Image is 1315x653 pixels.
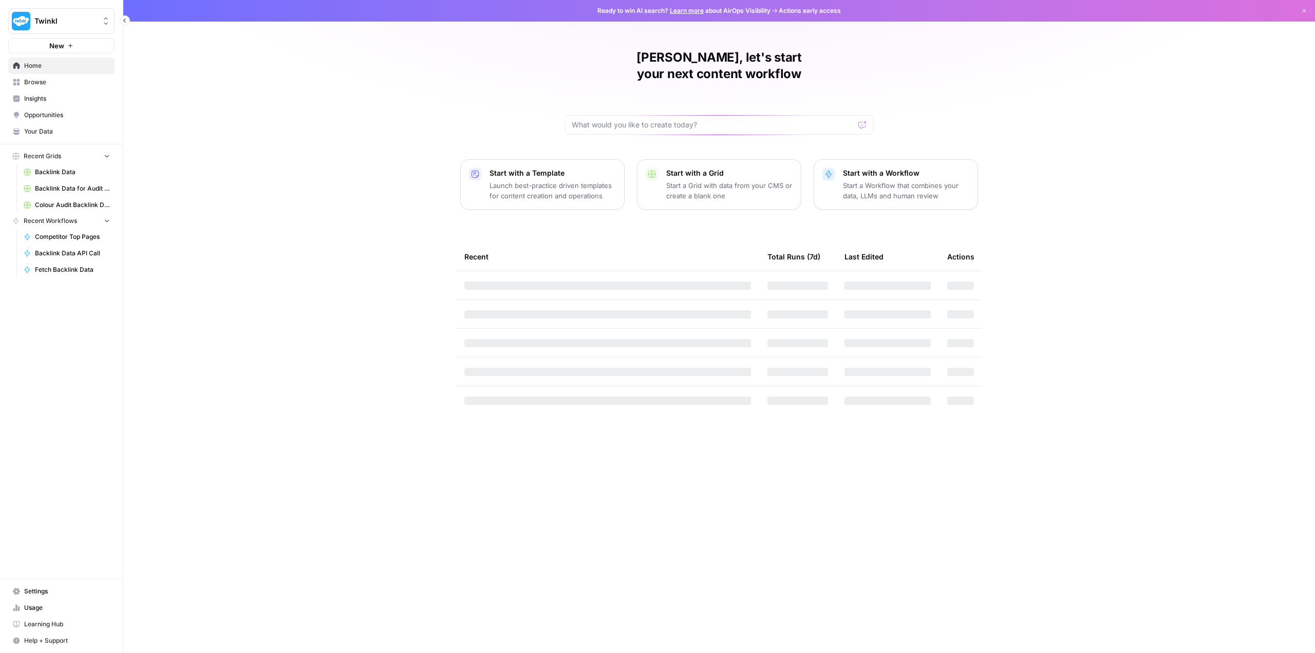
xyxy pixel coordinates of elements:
[8,58,115,74] a: Home
[8,38,115,53] button: New
[35,200,110,210] span: Colour Audit Backlink Data
[565,49,873,82] h1: [PERSON_NAME], let's start your next content workflow
[490,168,616,178] p: Start with a Template
[8,213,115,229] button: Recent Workflows
[19,262,115,278] a: Fetch Backlink Data
[490,180,616,201] p: Launch best-practice driven templates for content creation and operations
[24,94,110,103] span: Insights
[464,242,751,271] div: Recent
[8,616,115,632] a: Learning Hub
[35,232,110,241] span: Competitor Top Pages
[12,12,30,30] img: Twinkl Logo
[597,6,771,15] span: Ready to win AI search? about AirOps Visibility
[572,120,854,130] input: What would you like to create today?
[24,61,110,70] span: Home
[19,245,115,262] a: Backlink Data API Call
[767,242,820,271] div: Total Runs (7d)
[49,41,64,51] span: New
[8,107,115,123] a: Opportunities
[8,148,115,164] button: Recent Grids
[637,159,801,210] button: Start with a GridStart a Grid with data from your CMS or create a blank one
[34,16,97,26] span: Twinkl
[24,620,110,629] span: Learning Hub
[8,632,115,649] button: Help + Support
[19,229,115,245] a: Competitor Top Pages
[19,180,115,197] a: Backlink Data for Audit Grid
[35,184,110,193] span: Backlink Data for Audit Grid
[666,180,793,201] p: Start a Grid with data from your CMS or create a blank one
[779,6,841,15] span: Actions early access
[24,152,61,161] span: Recent Grids
[24,216,77,226] span: Recent Workflows
[814,159,978,210] button: Start with a WorkflowStart a Workflow that combines your data, LLMs and human review
[8,74,115,90] a: Browse
[8,583,115,600] a: Settings
[844,242,884,271] div: Last Edited
[670,7,704,14] a: Learn more
[19,164,115,180] a: Backlink Data
[8,600,115,616] a: Usage
[8,8,115,34] button: Workspace: Twinkl
[24,78,110,87] span: Browse
[35,249,110,258] span: Backlink Data API Call
[19,197,115,213] a: Colour Audit Backlink Data
[24,127,110,136] span: Your Data
[8,90,115,107] a: Insights
[24,636,110,645] span: Help + Support
[460,159,625,210] button: Start with a TemplateLaunch best-practice driven templates for content creation and operations
[666,168,793,178] p: Start with a Grid
[947,242,974,271] div: Actions
[24,110,110,120] span: Opportunities
[8,123,115,140] a: Your Data
[24,587,110,596] span: Settings
[843,180,969,201] p: Start a Workflow that combines your data, LLMs and human review
[24,603,110,612] span: Usage
[35,167,110,177] span: Backlink Data
[35,265,110,274] span: Fetch Backlink Data
[843,168,969,178] p: Start with a Workflow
